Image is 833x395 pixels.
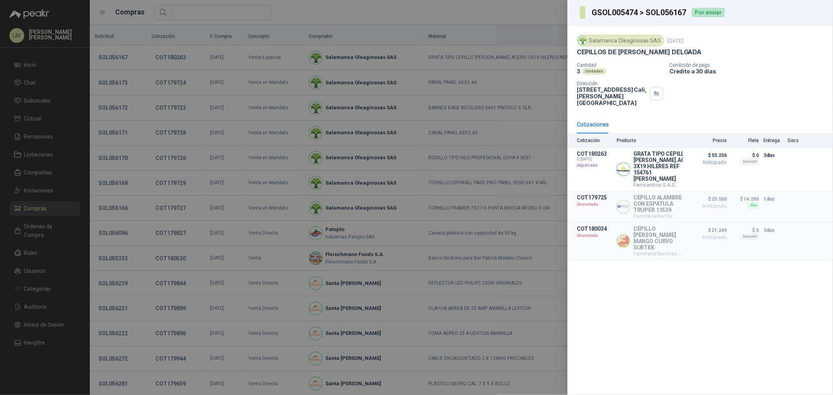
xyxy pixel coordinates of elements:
div: Incluido [740,233,759,240]
p: Descartada [577,232,612,240]
div: Unidades [582,68,606,75]
p: Precio [688,138,727,143]
p: Ferricentros S.A.S. [633,182,683,188]
p: Ferretería Barbosa sas [633,251,683,256]
p: $ 14.280 [731,194,759,204]
div: Salamanca Oleaginosas SAS [577,35,664,46]
p: [STREET_ADDRESS] Cali , [PERSON_NAME][GEOGRAPHIC_DATA] [577,86,647,106]
p: Entrega [763,138,783,143]
p: GRATA TIPO CEPILLO [PERSON_NAME].ACERO 3X19 HILERES REF 154761 [PERSON_NAME] [633,151,683,182]
h3: GSOL005474 > SOL056167 [592,9,687,16]
p: Adjudicada [577,162,612,169]
p: Descartada [577,201,612,208]
img: Company Logo [617,235,630,247]
span: $ 21.249 [688,226,727,235]
p: Dirección [577,81,647,86]
img: Company Logo [617,163,630,176]
p: CEPILLO [PERSON_NAME] MANGO CURVO SURTEK [633,226,683,251]
img: Company Logo [617,200,630,213]
p: $ 0 [731,226,759,235]
p: Cantidad [577,62,663,68]
span: Anticipado [688,235,727,240]
p: 3 [577,68,580,75]
p: Crédito a 30 días [669,68,830,75]
p: Producto [617,138,683,143]
span: Anticipado [688,204,727,208]
p: 3 días [763,226,783,235]
div: Cotizaciones [577,120,609,129]
p: $ 0 [731,151,759,160]
p: Condición de pago [669,62,830,68]
span: $ 25.500 [688,194,727,204]
p: 3 días [763,151,783,160]
p: Flete [731,138,759,143]
span: C: [DATE] [577,157,612,162]
p: Docs [788,138,803,143]
p: 1 días [763,194,783,204]
p: CEPILLO ALAMBRE CON ESPATULA TRUPER 11539 [633,194,683,213]
p: CEPILLOS DE [PERSON_NAME] DELGADA [577,48,701,56]
img: Company Logo [578,36,587,45]
p: COT180263 [577,151,612,157]
p: Cotización [577,138,612,143]
p: [DATE] [667,38,683,44]
div: Flex [748,202,759,208]
p: COT180034 [577,226,612,232]
div: Por enviar [692,8,725,17]
span: $ 55.256 [688,151,727,160]
p: COT179725 [577,194,612,201]
div: Incluido [740,158,759,165]
span: Anticipado [688,160,727,165]
p: Ferreteria BerVar [633,213,683,219]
